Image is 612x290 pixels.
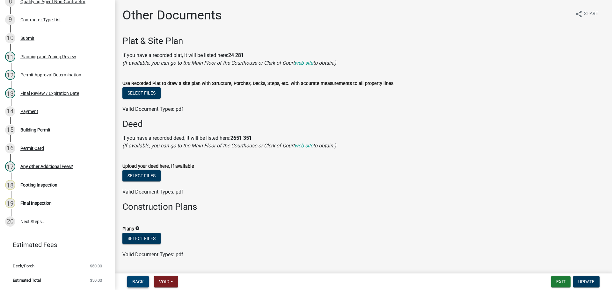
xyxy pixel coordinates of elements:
div: 9 [5,15,15,25]
div: 16 [5,143,15,153]
button: Select files [122,87,161,99]
div: 19 [5,198,15,208]
i: to obtain.) [313,60,336,66]
strong: 24 281 [228,52,244,58]
div: 17 [5,161,15,172]
button: Back [127,276,149,287]
button: Select files [122,233,161,244]
i: share [575,10,583,18]
span: Valid Document Types: pdf [122,106,183,112]
div: Final Inspection [20,201,52,205]
span: Update [578,279,594,284]
div: Permit Approval Determination [20,73,81,77]
div: 10 [5,33,15,43]
div: Planning and Zoning Review [20,54,76,59]
button: shareShare [570,8,603,20]
div: 12 [5,70,15,80]
i: to obtain.) [313,143,336,149]
div: Final Review / Expiration Date [20,91,79,95]
div: 13 [5,88,15,98]
button: Exit [551,276,571,287]
span: $50.00 [90,264,102,268]
div: 11 [5,52,15,62]
span: Valid Document Types: pdf [122,251,183,258]
span: Share [584,10,598,18]
span: Deck/Porch [13,264,34,268]
span: Valid Document Types: pdf [122,189,183,195]
label: Use Recorded Plat to draw a site plan with Structure, Porches, Decks, Steps, etc. with accurate m... [122,81,395,86]
p: If you have a recorded plat, it will be listed here: [122,52,604,67]
div: Payment [20,109,38,114]
i: info [135,226,140,230]
h3: Deed [122,119,604,130]
button: Update [573,276,600,287]
div: Footing Inspection [20,183,57,187]
h3: Construction Plans [122,202,604,212]
a: web site [295,143,313,149]
span: Void [159,279,169,284]
h1: Other Documents [122,8,222,23]
div: Submit [20,36,34,40]
div: 14 [5,106,15,117]
a: Estimated Fees [5,238,105,251]
label: Upload your deed here, if available [122,164,194,169]
span: Estimated Total [13,278,41,282]
h3: Plat & Site Plan [122,36,604,46]
span: $50.00 [90,278,102,282]
div: Building Permit [20,128,50,132]
div: Contractor Type List [20,18,61,22]
p: If you have a recorded deed, it will be listed here: [122,134,604,150]
span: Back [132,279,144,284]
div: 20 [5,216,15,227]
button: Select files [122,170,161,181]
div: 18 [5,180,15,190]
label: Plans [122,227,134,231]
button: Void [154,276,178,287]
div: 15 [5,125,15,135]
strong: 2651 351 [230,135,252,141]
a: web site [295,60,313,66]
div: Permit Card [20,146,44,151]
i: (If available, you can go to the Main Floor of the Courthouse or Clerk of Court [122,143,295,149]
i: (If available, you can go to the Main Floor of the Courthouse or Clerk of Court [122,60,295,66]
div: Any other Additional Fees? [20,164,73,169]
